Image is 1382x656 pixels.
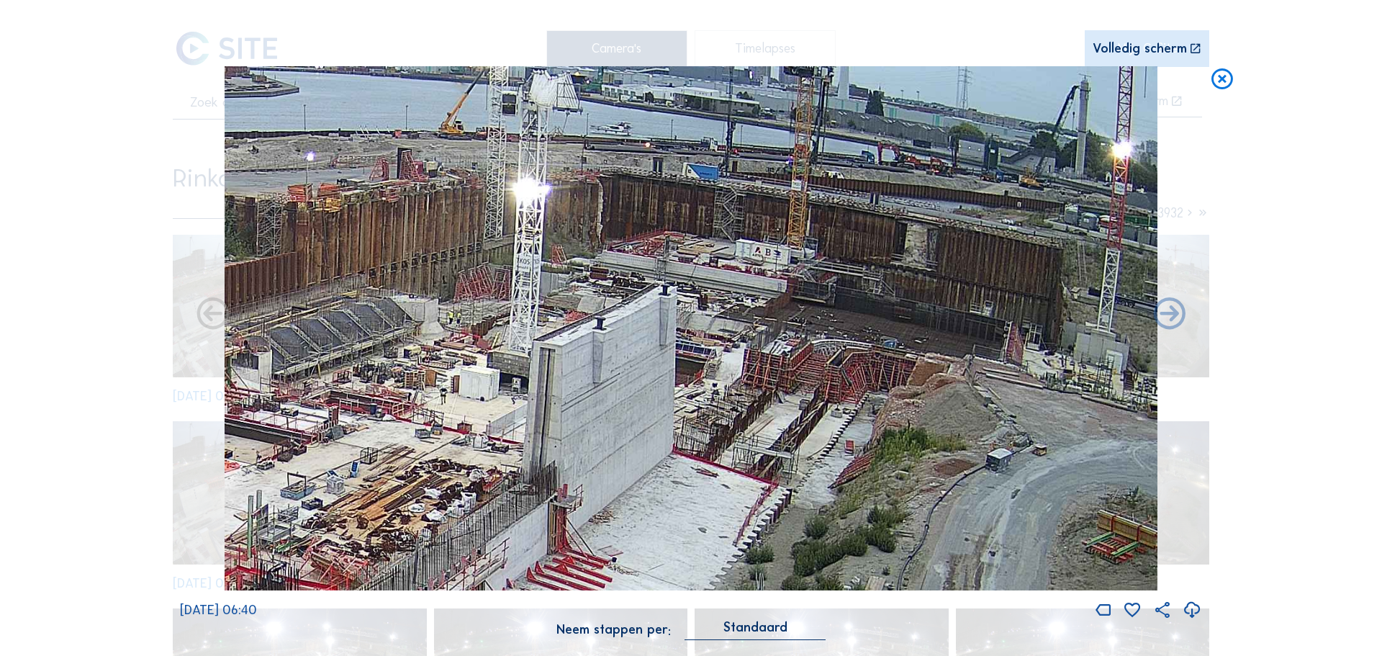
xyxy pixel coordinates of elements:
div: Neem stappen per: [556,624,671,637]
div: Standaard [685,621,826,640]
i: Back [1150,295,1188,334]
div: Volledig scherm [1093,42,1187,56]
span: [DATE] 06:40 [180,602,257,618]
i: Forward [194,295,232,334]
img: Image [225,66,1157,591]
div: Standaard [723,621,787,634]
